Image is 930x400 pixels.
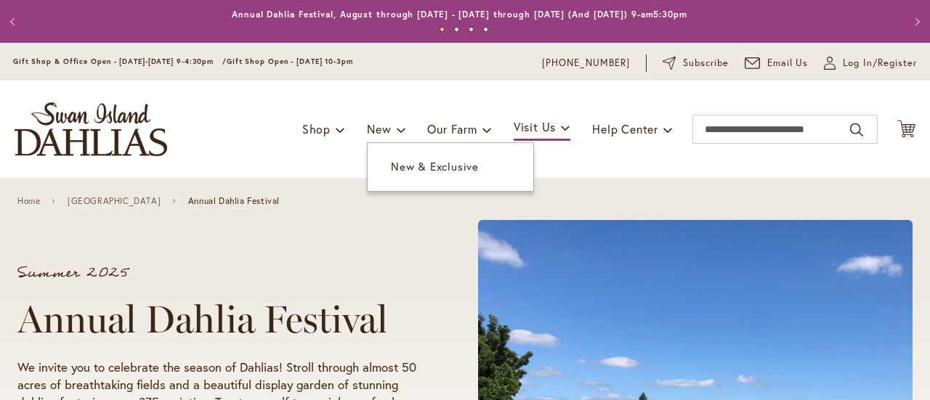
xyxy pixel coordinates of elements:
[824,56,917,70] a: Log In/Register
[440,27,445,32] button: 1 of 4
[663,56,729,70] a: Subscribe
[232,9,687,20] a: Annual Dahlia Festival, August through [DATE] - [DATE] through [DATE] (And [DATE]) 9-am5:30pm
[302,121,331,136] span: Shop
[843,56,917,70] span: Log In/Register
[469,27,474,32] button: 3 of 4
[901,7,930,36] button: Next
[15,102,167,156] a: store logo
[367,121,391,136] span: New
[427,121,477,136] span: Our Farm
[391,159,479,174] span: New & Exclusive
[17,196,40,206] a: Home
[514,119,556,134] span: Visit Us
[227,57,353,66] span: Gift Shop Open - [DATE] 10-3pm
[592,121,658,136] span: Help Center
[68,196,161,206] a: [GEOGRAPHIC_DATA]
[188,196,280,206] span: Annual Dahlia Festival
[767,56,809,70] span: Email Us
[483,27,488,32] button: 4 of 4
[13,57,227,66] span: Gift Shop & Office Open - [DATE]-[DATE] 9-4:30pm /
[683,56,729,70] span: Subscribe
[17,298,423,341] h1: Annual Dahlia Festival
[542,56,630,70] a: [PHONE_NUMBER]
[745,56,809,70] a: Email Us
[17,266,423,280] p: Summer 2025
[454,27,459,32] button: 2 of 4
